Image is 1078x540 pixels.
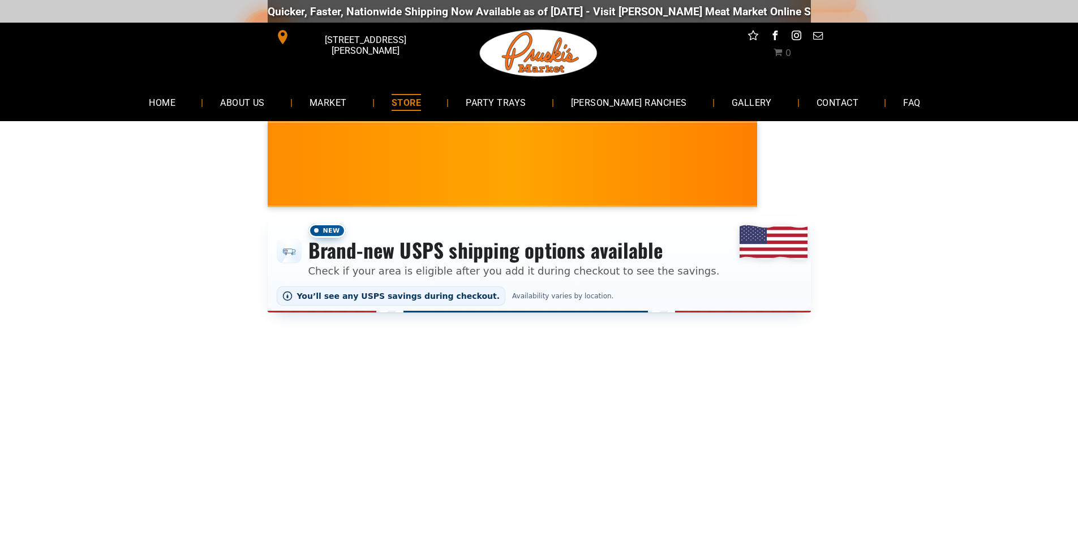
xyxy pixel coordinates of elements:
a: ABOUT US [203,87,282,117]
span: 0 [785,48,791,58]
h3: Brand-new USPS shipping options available [308,238,720,263]
a: GALLERY [715,87,789,117]
a: [PERSON_NAME] RANCHES [554,87,704,117]
span: Availability varies by location. [510,292,616,300]
div: Quicker, Faster, Nationwide Shipping Now Available as of [DATE] - Visit [PERSON_NAME] Meat Market... [268,5,953,18]
span: [STREET_ADDRESS][PERSON_NAME] [292,29,438,62]
a: STORE [375,87,438,117]
a: HOME [132,87,192,117]
img: Pruski-s+Market+HQ+Logo2-1920w.png [478,23,600,84]
a: email [810,28,825,46]
span: You’ll see any USPS savings during checkout. [297,292,500,301]
a: instagram [789,28,804,46]
span: New [308,224,346,238]
a: Social network [746,28,761,46]
a: CONTACT [800,87,875,117]
a: FAQ [886,87,937,117]
div: Shipping options announcement [268,216,811,312]
a: facebook [767,28,782,46]
a: [STREET_ADDRESS][PERSON_NAME] [268,28,441,46]
a: MARKET [293,87,364,117]
a: PARTY TRAYS [449,87,543,117]
p: Check if your area is eligible after you add it during checkout to see the savings. [308,263,720,278]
